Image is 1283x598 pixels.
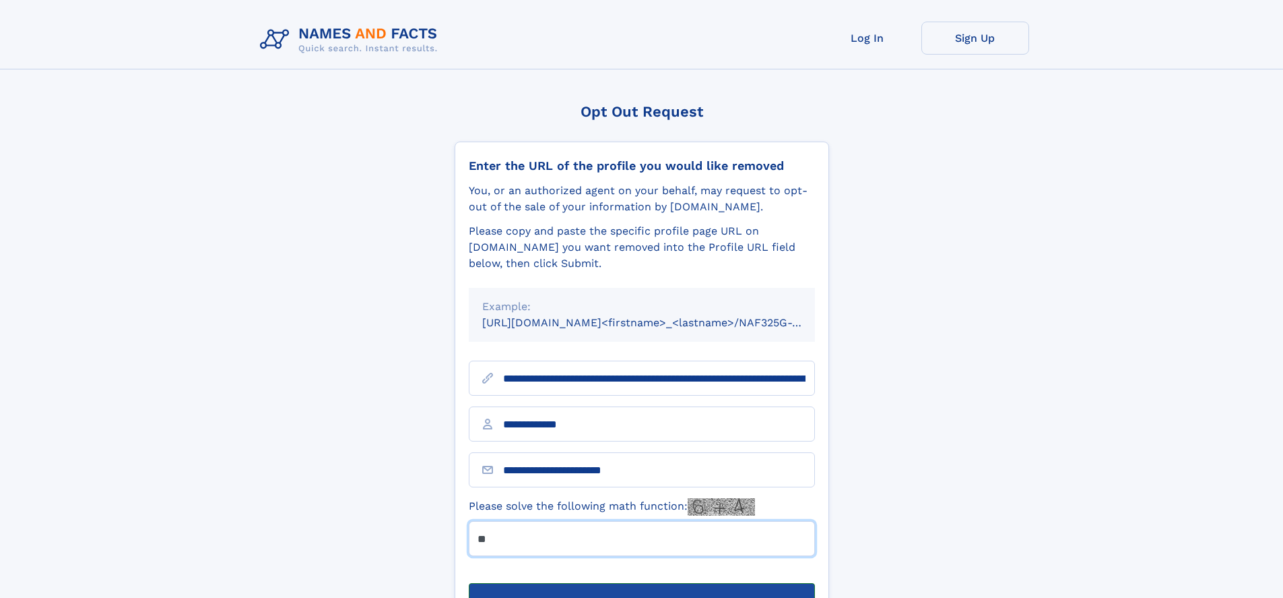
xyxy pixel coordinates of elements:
[469,498,755,516] label: Please solve the following math function:
[455,103,829,120] div: Opt Out Request
[469,183,815,215] div: You, or an authorized agent on your behalf, may request to opt-out of the sale of your informatio...
[255,22,449,58] img: Logo Names and Facts
[814,22,921,55] a: Log In
[469,223,815,272] div: Please copy and paste the specific profile page URL on [DOMAIN_NAME] you want removed into the Pr...
[921,22,1029,55] a: Sign Up
[469,158,815,173] div: Enter the URL of the profile you would like removed
[482,316,841,329] small: [URL][DOMAIN_NAME]<firstname>_<lastname>/NAF325G-xxxxxxxx
[482,299,801,315] div: Example:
